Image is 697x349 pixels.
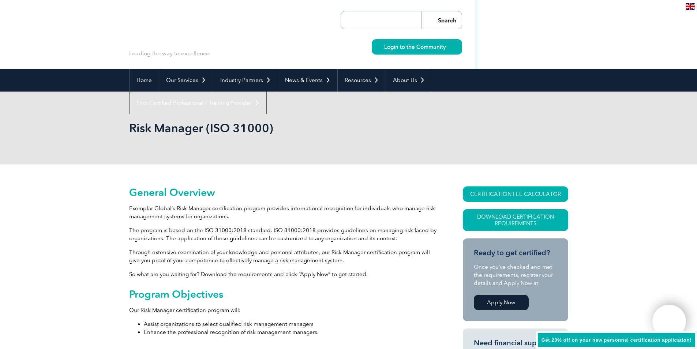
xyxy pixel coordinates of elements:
h2: Program Objectives [129,288,436,300]
a: Apply Now [474,295,529,310]
img: svg+xml;nitro-empty-id=MzcxOjIyMw==-1;base64,PHN2ZyB2aWV3Qm94PSIwIDAgMTEgMTEiIHdpZHRoPSIxMSIgaGVp... [446,45,450,49]
h1: Risk Manager (ISO 31000) [129,121,410,135]
li: Assist organizations to select qualified risk management managers [144,320,436,328]
p: Leading the way to excellence [129,49,209,57]
a: News & Events [278,69,337,92]
a: Download Certification Requirements [463,209,568,231]
h3: Ready to get certified? [474,248,557,257]
img: svg+xml;nitro-empty-id=MTI5MjoxMTY=-1;base64,PHN2ZyB2aWV3Qm94PSIwIDAgNDAwIDQwMCIgd2lkdGg9IjQwMCIg... [660,312,678,331]
span: Get 20% off on your new personnel certification application! [542,337,692,343]
a: Home [130,69,159,92]
a: Login to the Community [372,39,462,55]
img: en [686,3,695,10]
input: Search [421,11,462,29]
p: Exemplar Global’s Risk Manager certification program provides international recognition for indiv... [129,204,436,220]
a: Industry Partners [213,69,278,92]
h2: General Overview [129,186,436,198]
a: About Us [386,69,432,92]
p: The program is based on the ISO 31000:2018 standard. ISO 31000:2018 provides guidelines on managi... [129,226,436,242]
p: Through extensive examination of your knowledge and personal attributes, our Risk Manager certifi... [129,248,436,264]
p: Our Risk Manager certification program will: [129,306,436,314]
a: Our Services [159,69,213,92]
p: Once you’ve checked and met the requirements, register your details and Apply Now at [474,263,557,287]
p: So what are you waiting for? Download the requirements and click “Apply Now” to get started. [129,270,436,278]
a: Resources [338,69,386,92]
a: CERTIFICATION FEE CALCULATOR [463,186,568,202]
li: Enhance the professional recognition of risk management managers. [144,328,436,336]
a: Find Certified Professional / Training Provider [130,92,266,114]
